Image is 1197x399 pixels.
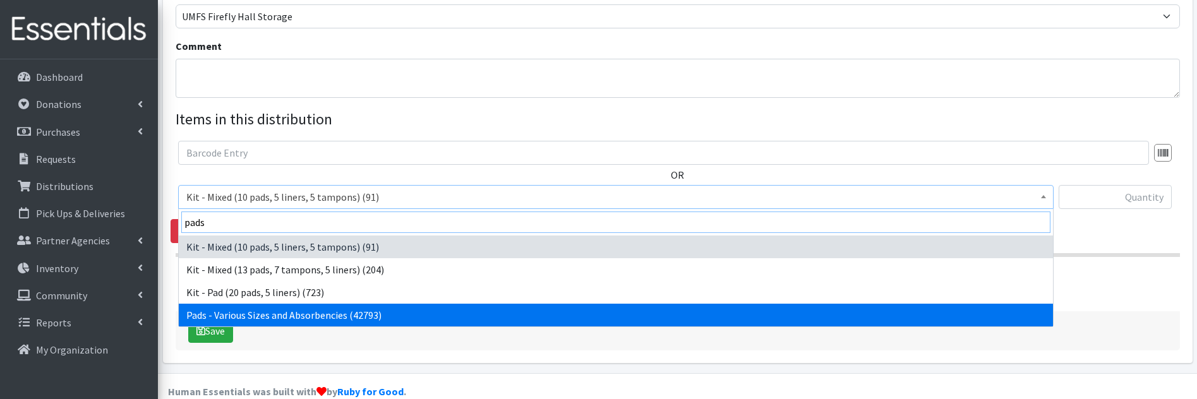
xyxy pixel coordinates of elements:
[179,281,1053,304] li: Kit - Pad (20 pads, 5 liners) (723)
[36,262,78,275] p: Inventory
[5,8,153,51] img: HumanEssentials
[36,234,110,247] p: Partner Agencies
[179,235,1053,258] li: Kit - Mixed (10 pads, 5 liners, 5 tampons) (91)
[5,228,153,253] a: Partner Agencies
[36,316,71,329] p: Reports
[5,310,153,335] a: Reports
[179,258,1053,281] li: Kit - Mixed (13 pads, 7 tampons, 5 liners) (204)
[5,283,153,308] a: Community
[5,64,153,90] a: Dashboard
[5,146,153,172] a: Requests
[36,153,76,165] p: Requests
[36,343,108,356] p: My Organization
[186,188,1045,206] span: Kit - Mixed (10 pads, 5 liners, 5 tampons) (91)
[36,98,81,110] p: Donations
[171,219,234,243] a: Remove
[36,180,93,193] p: Distributions
[5,201,153,226] a: Pick Ups & Deliveries
[671,167,684,182] label: OR
[36,126,80,138] p: Purchases
[176,108,1180,131] legend: Items in this distribution
[176,39,222,54] label: Comment
[178,141,1149,165] input: Barcode Entry
[5,256,153,281] a: Inventory
[178,185,1054,209] span: Kit - Mixed (10 pads, 5 liners, 5 tampons) (91)
[188,319,233,343] button: Save
[5,119,153,145] a: Purchases
[179,304,1053,326] li: Pads - Various Sizes and Absorbencies (42793)
[168,385,406,398] strong: Human Essentials was built with by .
[36,71,83,83] p: Dashboard
[5,92,153,117] a: Donations
[5,174,153,199] a: Distributions
[36,289,87,302] p: Community
[337,385,404,398] a: Ruby for Good
[1059,185,1172,209] input: Quantity
[5,337,153,362] a: My Organization
[36,207,125,220] p: Pick Ups & Deliveries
